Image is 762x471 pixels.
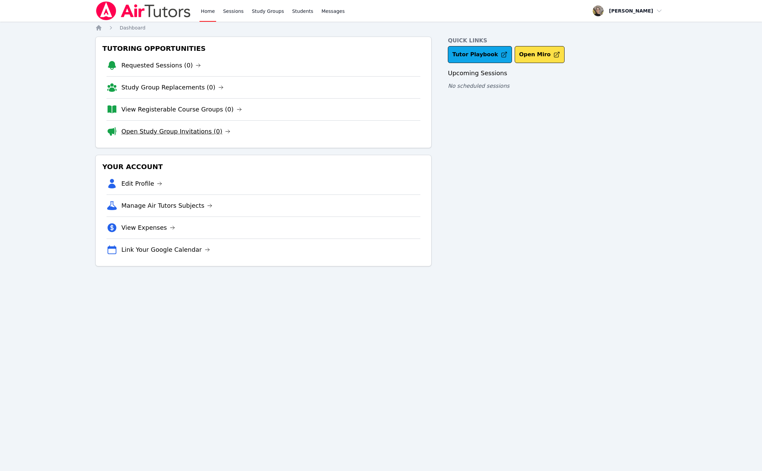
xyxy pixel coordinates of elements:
[121,201,213,210] a: Manage Air Tutors Subjects
[448,46,512,63] a: Tutor Playbook
[95,24,667,31] nav: Breadcrumb
[101,161,426,173] h3: Your Account
[121,83,224,92] a: Study Group Replacements (0)
[515,46,565,63] button: Open Miro
[121,245,210,254] a: Link Your Google Calendar
[448,83,509,89] span: No scheduled sessions
[321,8,345,15] span: Messages
[101,42,426,55] h3: Tutoring Opportunities
[448,37,667,45] h4: Quick Links
[121,105,242,114] a: View Registerable Course Groups (0)
[121,179,163,188] a: Edit Profile
[121,61,201,70] a: Requested Sessions (0)
[121,127,231,136] a: Open Study Group Invitations (0)
[121,223,175,232] a: View Expenses
[120,24,146,31] a: Dashboard
[448,68,667,78] h3: Upcoming Sessions
[120,25,146,30] span: Dashboard
[95,1,191,20] img: Air Tutors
